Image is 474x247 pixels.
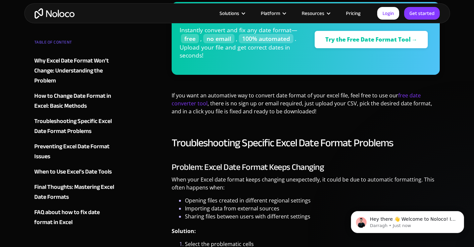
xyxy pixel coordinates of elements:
[220,9,239,18] div: Solutions
[172,227,196,235] strong: Solution:
[172,136,440,150] h2: Troubleshooting Specific Excel Date Format Problems
[34,56,115,86] a: Why Excel Date Format Won’t Change: Understanding the Problem
[185,196,440,204] li: Opening files created in different regional settings
[34,182,115,202] a: Final Thoughts: Mastering Excel Date Formats
[293,9,338,18] div: Resources
[172,91,440,120] p: If you want an automative way to convert date format of your excel file, feel free to use our , t...
[261,9,280,18] div: Platform
[185,212,440,220] li: Sharing files between users with different settings
[172,92,421,107] a: free date converter tool
[252,9,293,18] div: Platform
[185,204,440,212] li: Importing data from external sources
[338,9,369,18] a: Pricing
[211,9,252,18] div: Solutions
[203,34,235,43] span: no email
[180,26,303,64] p: Instantly convert and fix any date format— , , . Upload your file and get correct dates in seconds!
[34,142,115,162] a: Preventing Excel Date Format Issues
[34,207,115,227] a: FAQ about how to fix date format in Excel
[35,8,75,19] a: home
[302,9,324,18] div: Resources
[239,34,293,43] span: 100% automated
[341,197,474,244] iframe: Intercom notifications message
[34,167,112,177] div: When to Use Excel’s Date Tools
[377,7,399,20] a: Login
[172,162,440,172] h3: Problem: Excel Date Format Keeps Changing
[404,7,440,20] a: Get started
[172,176,440,196] p: When your Excel date format keeps changing unexpectedly, it could be due to automatic formatting....
[181,34,199,43] span: free
[34,37,115,51] div: TABLE OF CONTENT
[34,116,115,136] a: Troubleshooting Specific Excel Date Format Problems
[315,31,428,48] a: Try the Free Date Format Tool →
[34,91,115,111] a: How to Change Date Format in Excel: Basic Methods
[34,167,115,177] a: When to Use Excel’s Date Tools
